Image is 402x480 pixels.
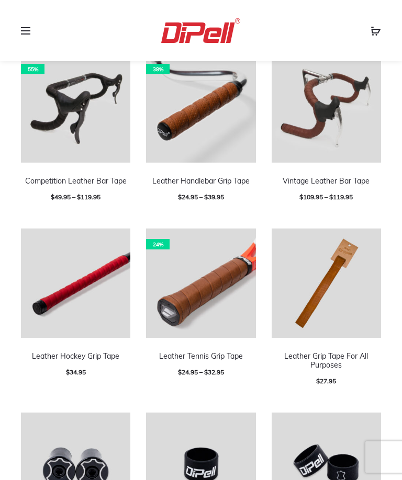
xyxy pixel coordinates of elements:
a: Leather Handlebar Grip Tape [152,176,250,186]
span: – [325,193,328,201]
a: 24% [146,228,255,338]
a: Leather Grip Tape For All Purposes [284,351,368,370]
span: 34.95 [66,368,86,376]
span: $ [178,193,182,201]
a: 38% [146,53,255,163]
span: 109.95 [299,193,323,201]
span: $ [77,193,81,201]
span: 119.95 [329,193,353,201]
span: – [72,193,75,201]
span: $ [178,368,182,376]
span: 24% [146,239,170,249]
span: $ [299,193,303,201]
span: $ [329,193,333,201]
span: 38% [146,64,170,74]
span: $ [66,368,70,376]
span: 32.95 [204,368,224,376]
span: $ [204,193,208,201]
span: – [199,368,203,376]
a: Vintage Leather Bar Tape [283,176,370,186]
span: 24.95 [178,193,198,201]
span: 55% [21,64,44,74]
span: $ [51,193,54,201]
a: Competition Leather Bar Tape [25,176,127,186]
span: $ [316,377,320,385]
span: – [199,193,203,201]
a: Leather Hockey Grip Tape [32,351,119,361]
span: 27.95 [316,377,336,385]
a: Leather Tennis Grip Tape [159,351,243,361]
span: 119.95 [77,193,100,201]
span: 39.95 [204,193,224,201]
span: 49.95 [51,193,71,201]
span: 24.95 [178,368,198,376]
a: 55% [21,53,130,163]
span: $ [204,368,208,376]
